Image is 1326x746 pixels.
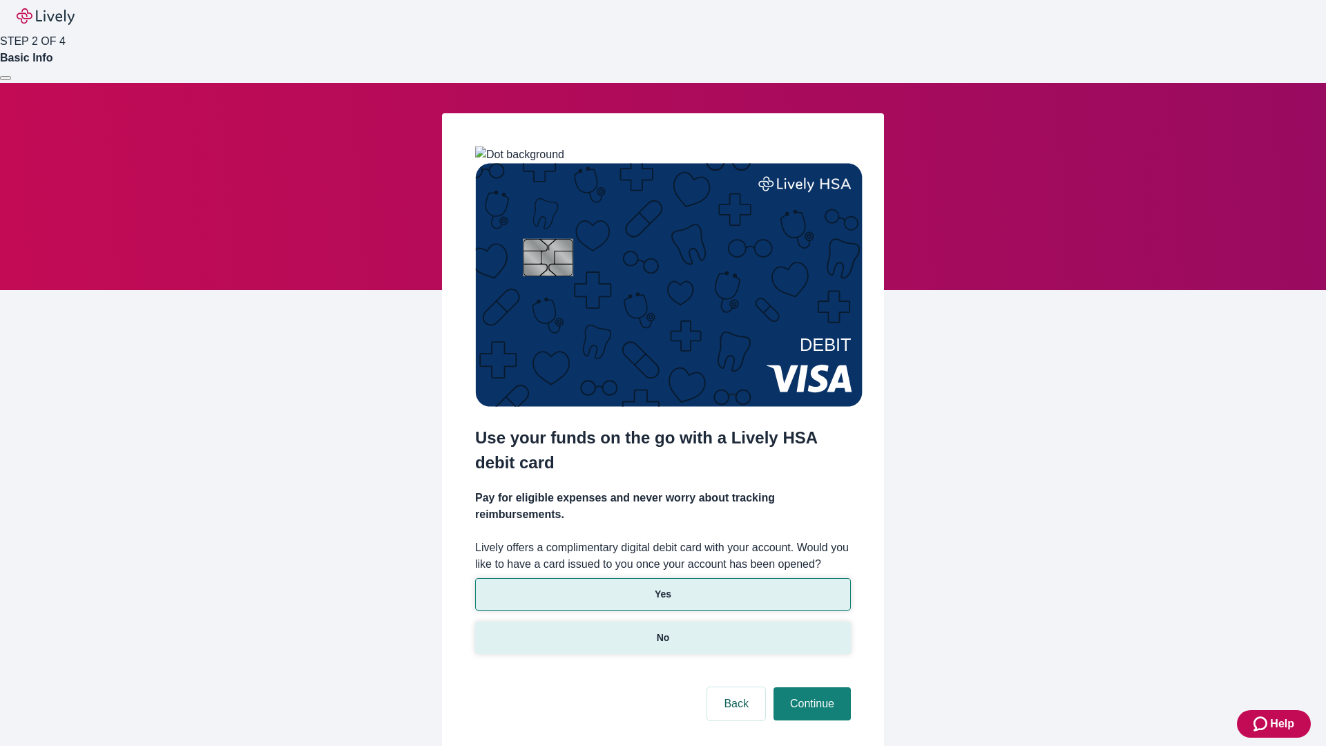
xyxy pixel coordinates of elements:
[475,490,851,523] h4: Pay for eligible expenses and never worry about tracking reimbursements.
[475,146,564,163] img: Dot background
[17,8,75,25] img: Lively
[655,587,671,602] p: Yes
[1270,716,1294,732] span: Help
[475,163,863,407] img: Debit card
[475,425,851,475] h2: Use your funds on the go with a Lively HSA debit card
[1237,710,1311,738] button: Zendesk support iconHelp
[657,631,670,645] p: No
[707,687,765,720] button: Back
[1253,716,1270,732] svg: Zendesk support icon
[773,687,851,720] button: Continue
[475,622,851,654] button: No
[475,539,851,573] label: Lively offers a complimentary digital debit card with your account. Would you like to have a card...
[475,578,851,611] button: Yes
